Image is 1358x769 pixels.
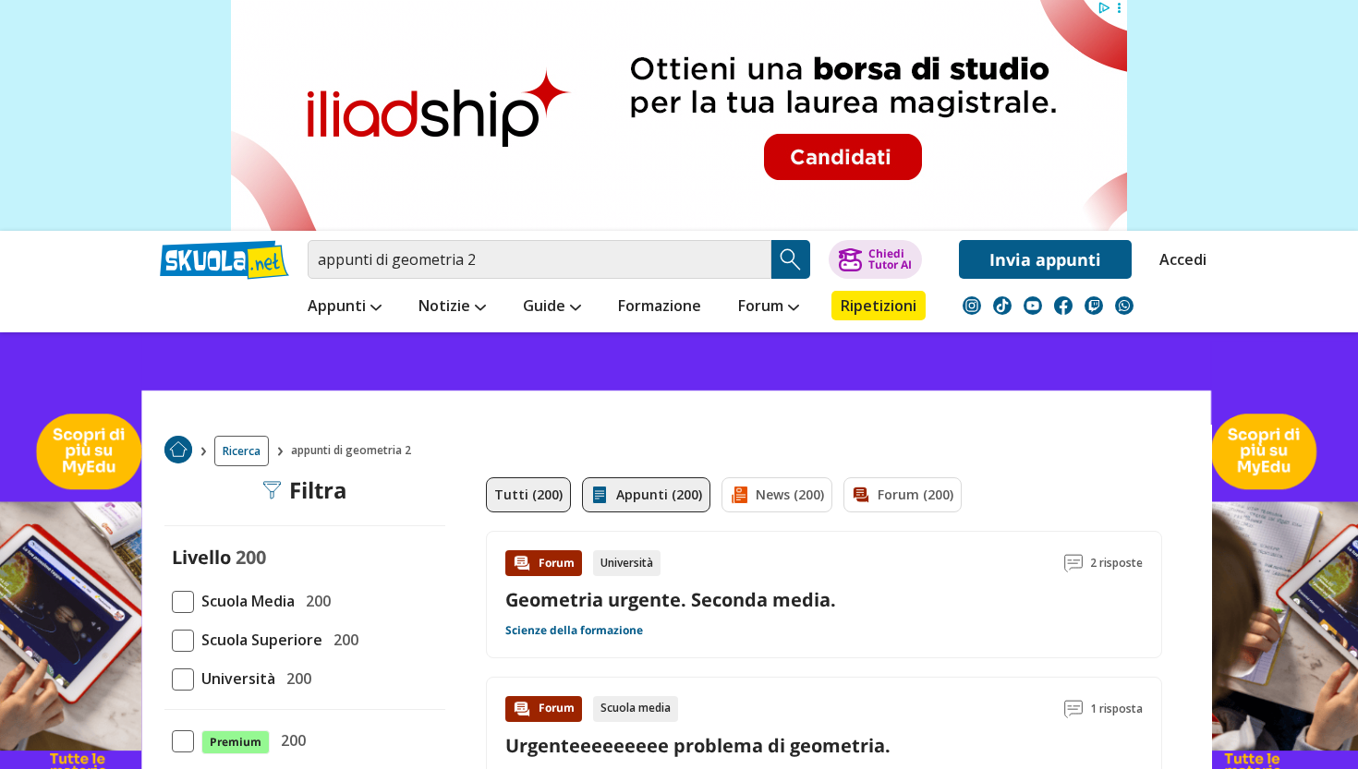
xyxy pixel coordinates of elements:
img: Appunti filtro contenuto attivo [590,486,609,504]
a: Scienze della formazione [505,623,643,638]
span: Scuola Media [194,589,295,613]
span: appunti di geometria 2 [291,436,418,466]
span: Premium [201,730,270,754]
img: WhatsApp [1115,296,1134,315]
a: Accedi [1159,240,1198,279]
span: Università [194,667,275,691]
img: Forum contenuto [513,700,531,718]
span: 200 [279,667,311,691]
div: Filtra [263,477,347,503]
img: Home [164,436,192,463]
a: Urgenteeeeeeeee problema di geometria. [505,733,891,758]
span: 2 risposte [1090,550,1143,576]
img: facebook [1054,296,1073,315]
a: Tutti (200) [486,477,571,512]
a: News (200) [721,477,832,512]
span: 200 [236,545,266,570]
button: ChiediTutor AI [829,240,922,279]
a: Home [164,436,192,466]
span: 1 risposta [1090,696,1143,722]
img: Commenti lettura [1064,700,1083,718]
div: Università [593,550,661,576]
img: News filtro contenuto [730,486,748,504]
a: Invia appunti [959,240,1132,279]
span: 200 [326,628,358,652]
span: 200 [298,589,331,613]
a: Appunti (200) [582,477,710,512]
div: Scuola media [593,696,678,722]
img: instagram [963,296,981,315]
img: Commenti lettura [1064,554,1083,572]
input: Cerca appunti, riassunti o versioni [308,240,771,279]
a: Appunti [303,291,386,324]
label: Livello [172,545,231,570]
a: Notizie [414,291,491,324]
span: 200 [273,728,306,752]
img: tiktok [993,296,1012,315]
a: Forum (200) [843,477,962,512]
a: Formazione [613,291,706,324]
a: Ricerca [214,436,269,466]
button: Search Button [771,240,810,279]
a: Geometria urgente. Seconda media. [505,587,836,612]
img: Forum contenuto [513,554,531,572]
div: Forum [505,550,582,576]
div: Chiedi Tutor AI [868,248,912,270]
img: Filtra filtri mobile [263,481,282,499]
a: Ripetizioni [831,291,926,320]
img: youtube [1024,296,1042,315]
a: Forum [734,291,804,324]
img: Forum filtro contenuto [852,486,870,504]
img: twitch [1085,296,1103,315]
div: Forum [505,696,582,722]
span: Scuola Superiore [194,628,322,652]
img: Cerca appunti, riassunti o versioni [777,246,805,273]
a: Guide [518,291,586,324]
